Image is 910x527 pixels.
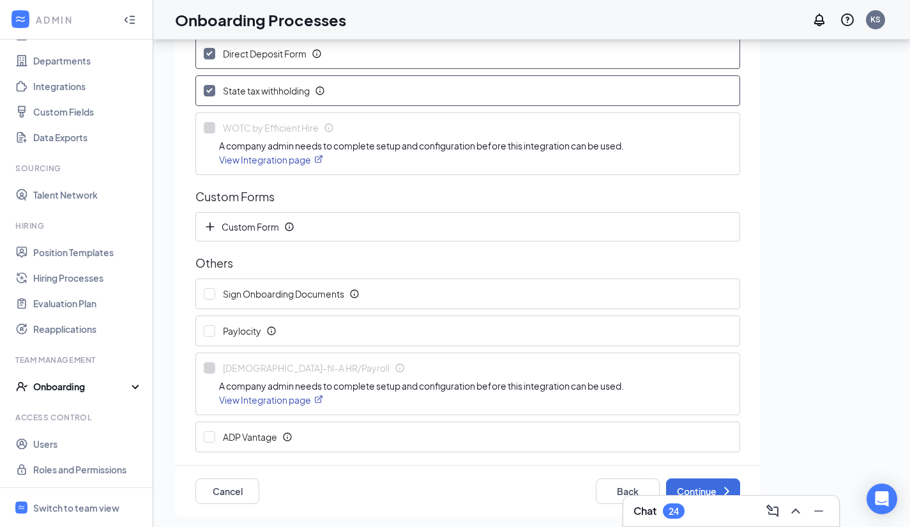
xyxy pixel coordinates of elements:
svg: ExternalLink [314,395,323,404]
svg: Minimize [811,503,826,519]
div: KS [870,14,881,25]
span: A company admin needs to complete setup and configuration before this integration can be used. [219,140,624,151]
svg: Info [266,326,277,336]
svg: ChevronUp [788,503,803,519]
span: Sign Onboarding Documents [220,287,349,300]
div: 24 [669,506,679,517]
a: Hiring Processes [33,265,142,291]
svg: Plus [204,220,216,233]
svg: UserCheck [15,380,28,393]
svg: ComposeMessage [765,503,780,519]
div: Onboarding [33,380,132,393]
div: ADMIN [36,13,112,26]
a: Users [33,431,142,457]
button: ContinueChevronRight [666,478,740,504]
a: View Integration pageExternalLink [219,394,323,406]
div: Access control [15,412,140,423]
div: Hiring [15,220,140,231]
span: A company admin needs to complete setup and configuration before this integration can be used. [219,380,624,392]
a: Evaluation Plan [33,291,142,316]
a: Integrations [33,73,142,99]
svg: ExternalLink [314,155,323,164]
span: Direct Deposit Form [220,47,312,60]
svg: Info [315,86,325,96]
a: Position Templates [33,240,142,265]
h1: Onboarding Processes [175,9,346,31]
span: Custom Forms [195,188,740,206]
h3: Chat [633,504,656,518]
a: Talent Network [33,182,142,208]
svg: Info [395,363,405,373]
a: Custom Fields [33,99,142,125]
svg: WorkstreamLogo [14,13,27,26]
div: Team Management [15,355,140,365]
div: Sourcing [15,163,140,174]
span: State tax withholding [220,84,315,97]
svg: Info [312,49,322,59]
button: Back [596,478,660,504]
span: WOTC by Efficient Hire [220,121,324,134]
svg: Info [284,222,294,232]
svg: WorkstreamLogo [17,503,26,512]
button: Cancel [195,478,259,504]
a: View Integration pageExternalLink [219,154,323,165]
svg: QuestionInfo [840,12,855,27]
svg: ChevronRight [719,484,734,499]
button: ChevronUp [785,501,806,521]
svg: Notifications [812,12,827,27]
div: Open Intercom Messenger [867,484,897,514]
a: Reapplications [33,316,142,342]
span: ADP Vantage [220,431,282,443]
button: Minimize [808,501,829,521]
a: Roles and Permissions [33,457,142,482]
div: Switch to team view [33,501,119,514]
svg: Info [282,432,292,442]
svg: Info [349,289,360,299]
span: Others [195,254,740,272]
a: Departments [33,48,142,73]
span: Paylocity [220,325,266,337]
a: Data Exports [33,125,142,150]
span: [DEMOGRAPHIC_DATA]-fil-A HR/Payroll [220,362,395,374]
svg: Info [324,123,334,133]
span: Custom Form [204,220,284,233]
svg: Collapse [123,13,136,26]
button: ComposeMessage [762,501,783,521]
